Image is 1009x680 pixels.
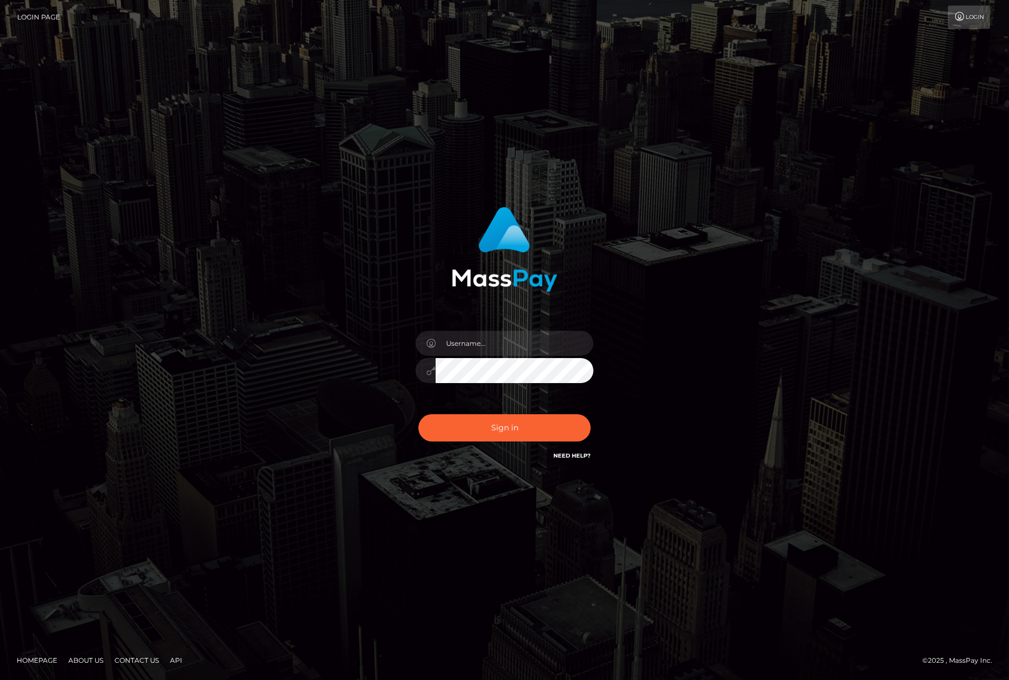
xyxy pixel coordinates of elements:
[922,654,1001,667] div: © 2025 , MassPay Inc.
[436,331,593,356] input: Username...
[64,652,108,669] a: About Us
[418,414,591,441] button: Sign in
[17,6,60,29] a: Login Page
[166,652,187,669] a: API
[452,207,557,292] img: MassPay Login
[553,452,591,459] a: Need Help?
[948,6,990,29] a: Login
[12,652,62,669] a: Homepage
[110,652,163,669] a: Contact Us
